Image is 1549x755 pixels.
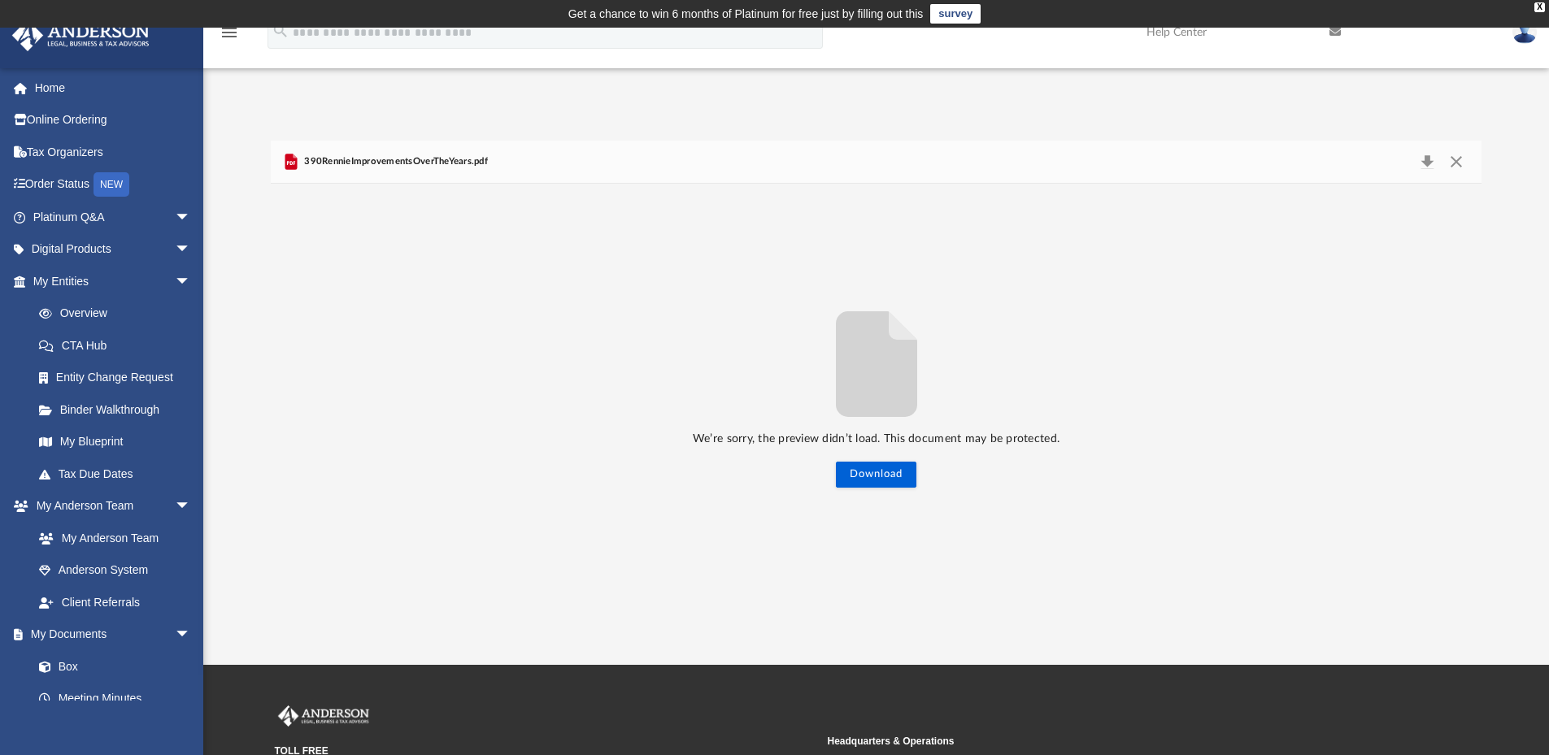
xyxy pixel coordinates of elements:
[828,734,1369,748] small: Headquarters & Operations
[23,554,207,587] a: Anderson System
[175,233,207,267] span: arrow_drop_down
[175,618,207,652] span: arrow_drop_down
[94,172,129,197] div: NEW
[1412,150,1442,173] button: Download
[23,393,215,426] a: Binder Walkthrough
[836,462,916,488] button: Download
[11,265,215,297] a: My Entitiesarrow_drop_down
[175,201,207,234] span: arrow_drop_down
[23,522,199,554] a: My Anderson Team
[23,297,215,330] a: Overview
[272,22,289,40] i: search
[11,72,215,104] a: Home
[271,429,1482,449] p: We’re sorry, the preview didn’t load. This document may be protected.
[175,490,207,523] span: arrow_drop_down
[175,265,207,298] span: arrow_drop_down
[11,201,215,233] a: Platinum Q&Aarrow_drop_down
[301,154,488,169] span: 390RennieImprovementsOverTheYears.pdf
[11,618,207,651] a: My Documentsarrow_drop_down
[23,683,207,715] a: Meeting Minutes
[11,490,207,523] a: My Anderson Teamarrow_drop_down
[11,168,215,202] a: Order StatusNEW
[1512,20,1537,44] img: User Pic
[23,586,207,618] a: Client Referrals
[11,136,215,168] a: Tax Organizers
[220,23,239,42] i: menu
[271,141,1482,603] div: Preview
[275,705,372,727] img: Anderson Advisors Platinum Portal
[23,650,199,683] a: Box
[7,20,154,51] img: Anderson Advisors Platinum Portal
[271,184,1482,603] div: File preview
[930,4,981,24] a: survey
[1534,2,1545,12] div: close
[23,362,215,394] a: Entity Change Request
[11,104,215,137] a: Online Ordering
[11,233,215,266] a: Digital Productsarrow_drop_down
[23,458,215,490] a: Tax Due Dates
[23,426,207,458] a: My Blueprint
[23,329,215,362] a: CTA Hub
[1442,150,1471,173] button: Close
[220,31,239,42] a: menu
[568,4,924,24] div: Get a chance to win 6 months of Platinum for free just by filling out this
